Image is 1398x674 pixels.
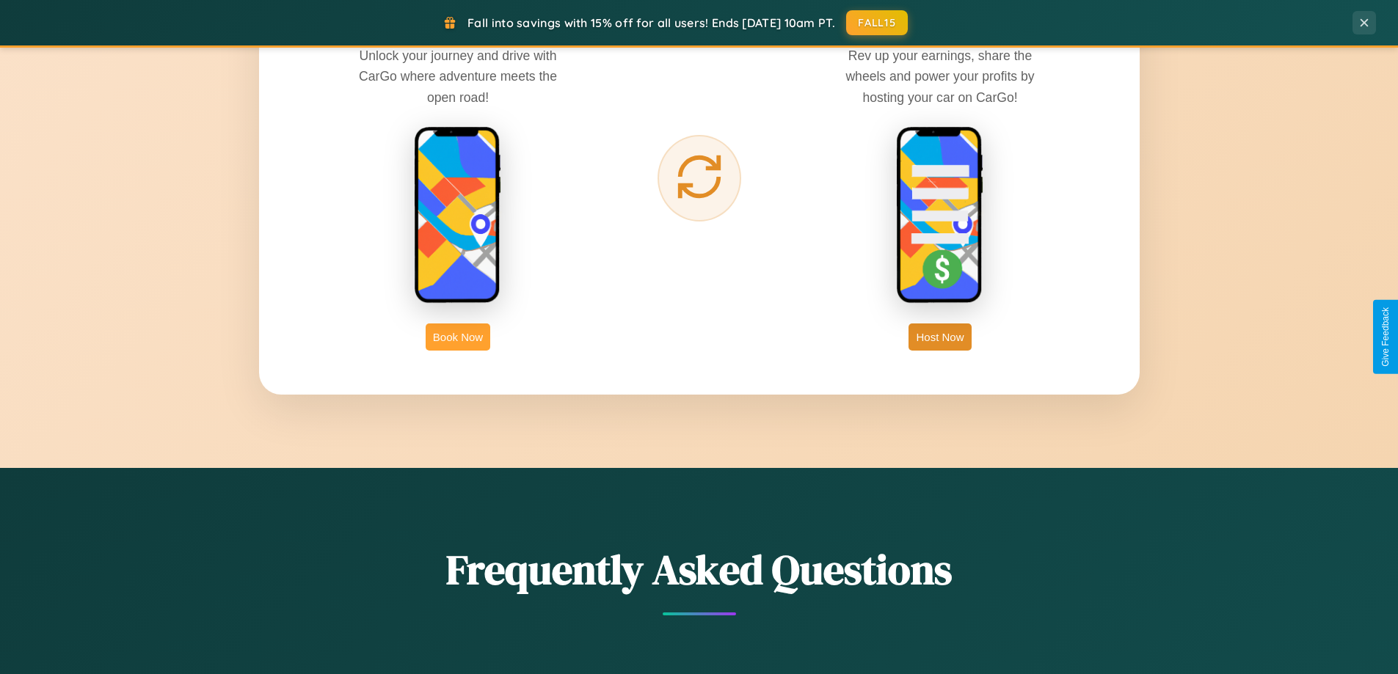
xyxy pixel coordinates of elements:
div: Give Feedback [1380,307,1391,367]
p: Unlock your journey and drive with CarGo where adventure meets the open road! [348,45,568,107]
button: Host Now [909,323,971,351]
img: rent phone [414,126,502,305]
p: Rev up your earnings, share the wheels and power your profits by hosting your car on CarGo! [830,45,1050,107]
img: host phone [896,126,984,305]
h2: Frequently Asked Questions [259,541,1140,598]
button: Book Now [426,323,490,351]
span: Fall into savings with 15% off for all users! Ends [DATE] 10am PT. [467,15,835,30]
button: FALL15 [846,10,908,35]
